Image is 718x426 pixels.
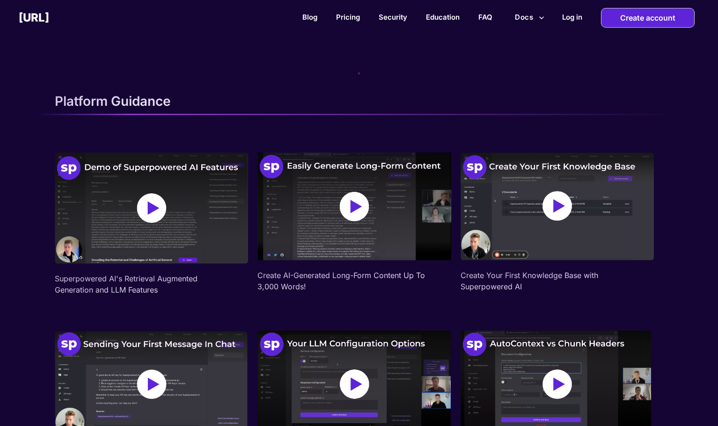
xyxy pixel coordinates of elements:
img: create-kb-screenshot.4c22463c9df207f46ad3.png [461,153,654,260]
button: more [511,8,548,26]
a: Security [379,13,407,22]
p: Platform Guidance [55,93,171,109]
a: FAQ [478,13,492,22]
h2: [URL] [19,11,49,24]
a: Pricing [336,13,360,22]
p: Create account [620,8,675,27]
p: Create Your First Knowledge Base with Superpowered AI [461,270,654,292]
a: Education [426,13,460,22]
h2: Log in [562,13,582,22]
p: Create AI-Generated Long-Form Content Up To 3,000 Words! [257,270,451,292]
img: long-form-screenshot.8b8906ab07f89dc88b16.png [257,153,451,260]
a: Blog [302,13,317,22]
img: demo-sp-features.529b17b139302db51e3a.png [55,153,248,264]
p: Superpowered AI's Retrieval Augmented Generation and LLM Features [55,273,248,295]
